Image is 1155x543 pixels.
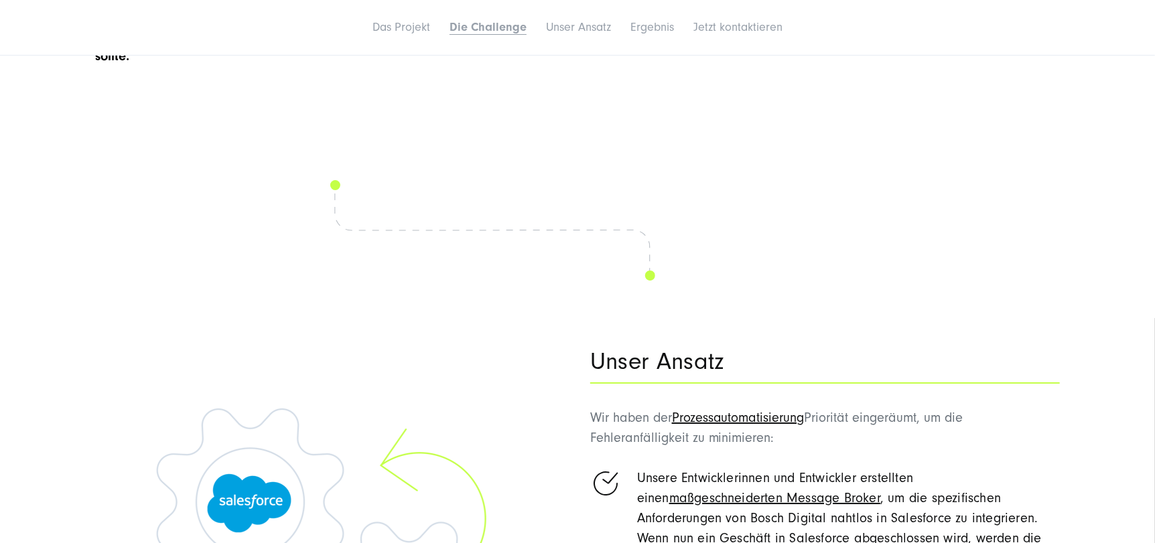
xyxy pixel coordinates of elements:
a: Das Projekt [372,20,430,34]
a: Die Challenge [450,20,527,34]
a: Unser Ansatz [546,20,611,34]
a: maßgeschneiderten Message Broker [669,491,880,506]
a: Prozessautomatisierung [672,410,805,425]
a: Ergebnis [630,20,674,34]
h2: Unser Ansatz [590,350,1060,373]
a: Jetzt kontaktieren [693,20,783,34]
p: Wir haben der Priorität eingeräumt, um die Fehleranfälligkeit zu minimieren: [590,408,1060,448]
